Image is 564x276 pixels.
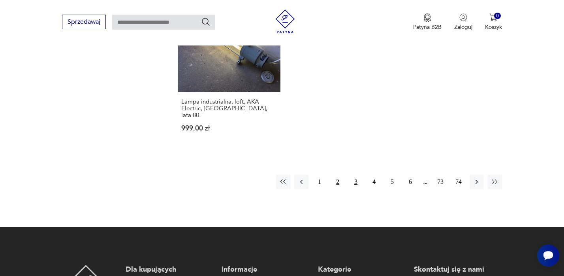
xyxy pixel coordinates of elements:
p: Skontaktuj się z nami [414,265,502,274]
button: 74 [451,175,466,189]
button: 73 [433,175,447,189]
button: Szukaj [201,17,211,26]
button: 3 [349,175,363,189]
p: Dla kupujących [126,265,214,274]
button: Sprzedawaj [62,15,106,29]
h3: Lampa industrialna, loft, AKA Electric, [GEOGRAPHIC_DATA], lata 80. [181,98,277,119]
iframe: Smartsupp widget button [537,244,559,267]
a: Sprzedawaj [62,20,106,25]
div: 0 [494,13,501,19]
p: Koszyk [485,23,502,31]
img: Ikonka użytkownika [459,13,467,21]
button: Patyna B2B [413,13,442,31]
button: 6 [403,175,417,189]
p: Patyna B2B [413,23,442,31]
button: 5 [385,175,399,189]
button: 4 [367,175,381,189]
a: Ikona medaluPatyna B2B [413,13,442,31]
img: Patyna - sklep z meblami i dekoracjami vintage [273,9,297,33]
button: 2 [331,175,345,189]
button: 0Koszyk [485,13,502,31]
img: Ikona koszyka [489,13,497,21]
p: Informacje [222,265,310,274]
img: Ikona medalu [423,13,431,22]
button: 1 [312,175,327,189]
button: Zaloguj [454,13,472,31]
p: Kategorie [318,265,406,274]
p: Zaloguj [454,23,472,31]
p: 999,00 zł [181,125,277,132]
